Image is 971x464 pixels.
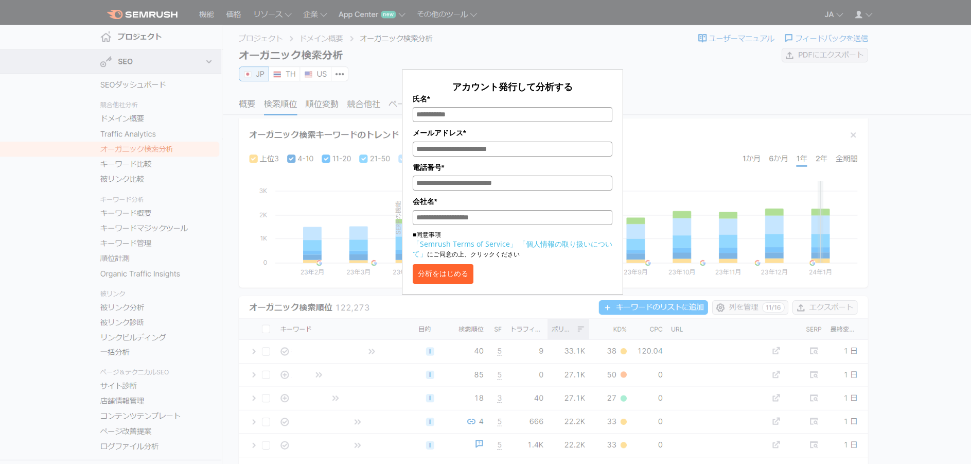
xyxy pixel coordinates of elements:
a: 「Semrush Terms of Service」 [413,239,517,249]
label: 電話番号* [413,162,612,173]
span: アカウント発行して分析する [452,80,573,93]
label: メールアドレス* [413,127,612,139]
button: 分析をはじめる [413,264,473,284]
p: ■同意事項 にご同意の上、クリックください [413,230,612,259]
a: 「個人情報の取り扱いについて」 [413,239,612,259]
